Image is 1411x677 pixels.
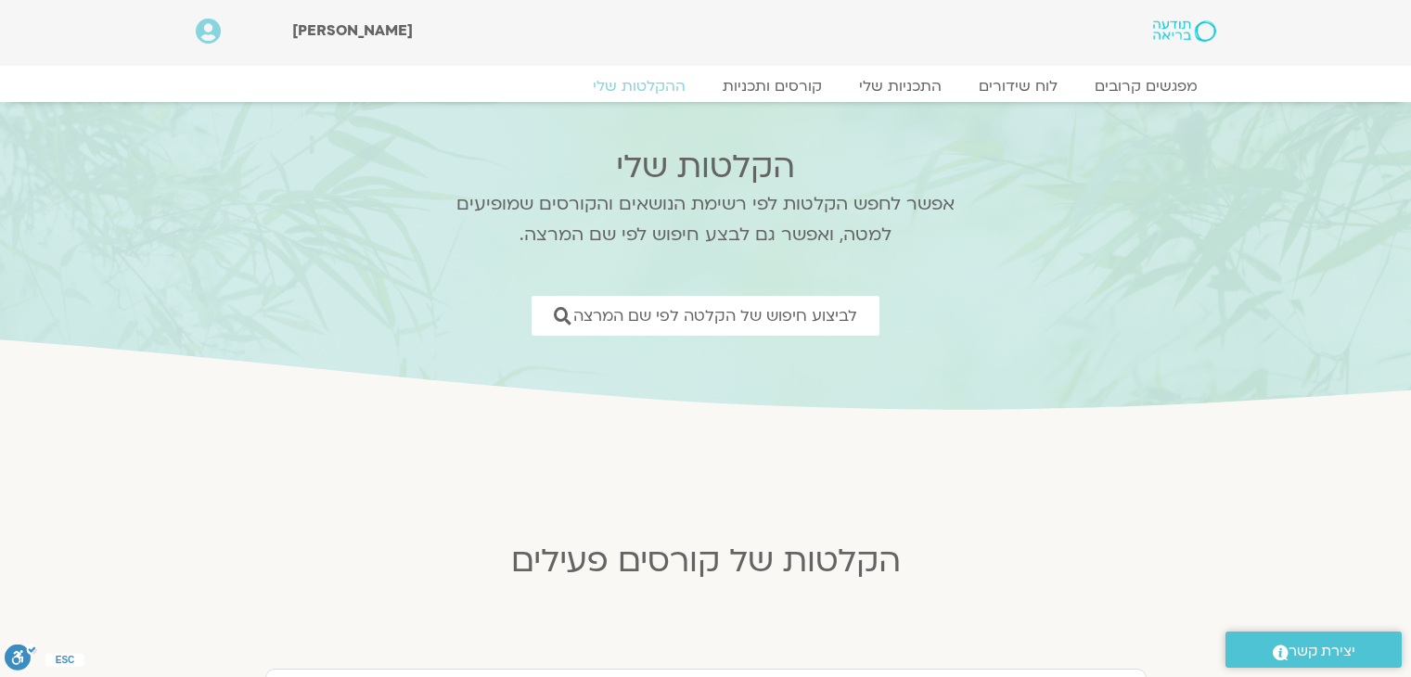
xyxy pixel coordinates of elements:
h2: הקלטות שלי [432,148,980,185]
a: ההקלטות שלי [574,77,704,96]
a: לוח שידורים [960,77,1076,96]
a: יצירת קשר [1225,632,1402,668]
span: [PERSON_NAME] [292,20,413,41]
a: מפגשים קרובים [1076,77,1216,96]
a: לביצוע חיפוש של הקלטה לפי שם המרצה [532,296,879,336]
span: לביצוע חיפוש של הקלטה לפי שם המרצה [573,307,857,325]
span: יצירת קשר [1289,639,1355,664]
a: קורסים ותכניות [704,77,840,96]
a: התכניות שלי [840,77,960,96]
p: אפשר לחפש הקלטות לפי רשימת הנושאים והקורסים שמופיעים למטה, ואפשר גם לבצע חיפוש לפי שם המרצה. [432,189,980,250]
h2: הקלטות של קורסים פעילים [251,543,1161,580]
nav: Menu [196,77,1216,96]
